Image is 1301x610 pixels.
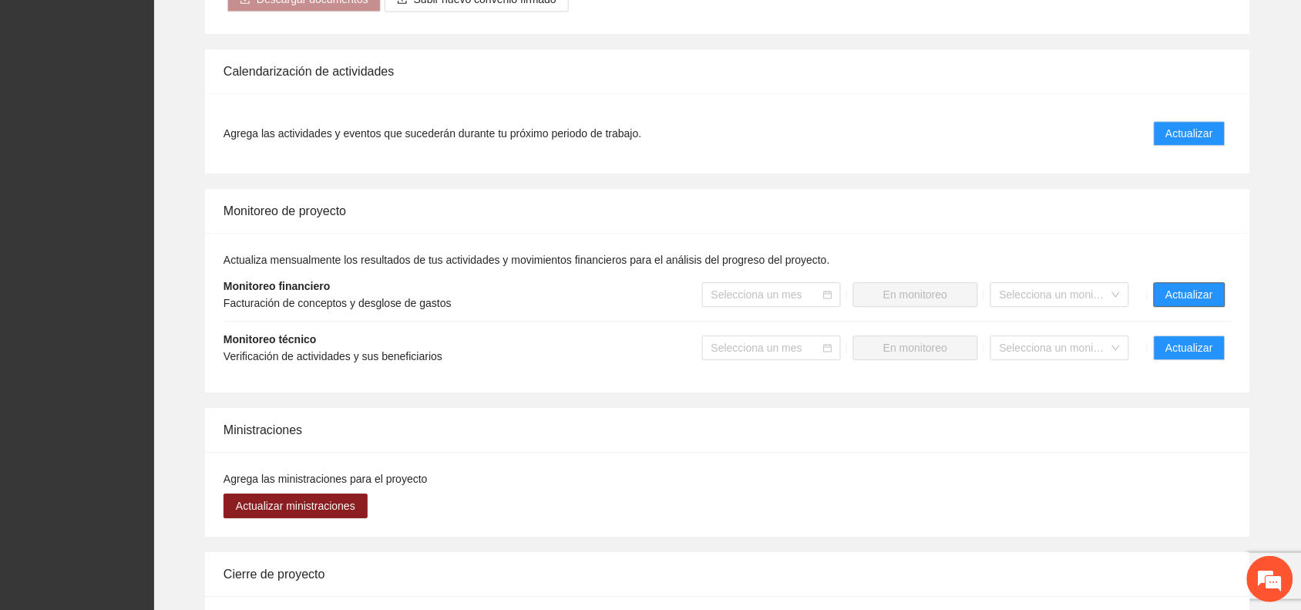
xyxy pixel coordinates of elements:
[8,421,294,475] textarea: Escriba su mensaje y pulse “Intro”
[823,290,832,299] span: calendar
[1154,282,1225,307] button: Actualizar
[224,552,1232,596] div: Cierre de proyecto
[253,8,290,45] div: Minimizar ventana de chat en vivo
[89,206,213,362] span: Estamos en línea.
[224,254,830,266] span: Actualiza mensualmente los resultados de tus actividades y movimientos financieros para el anális...
[224,408,1232,452] div: Ministraciones
[1154,121,1225,146] button: Actualizar
[236,497,355,514] span: Actualizar ministraciones
[224,125,641,142] span: Agrega las actividades y eventos que sucederán durante tu próximo periodo de trabajo.
[823,343,832,352] span: calendar
[224,494,368,518] button: Actualizar ministraciones
[1166,125,1213,142] span: Actualizar
[224,280,330,292] strong: Monitoreo financiero
[1166,286,1213,303] span: Actualizar
[1166,339,1213,356] span: Actualizar
[224,297,452,309] span: Facturación de conceptos y desglose de gastos
[224,473,428,485] span: Agrega las ministraciones para el proyecto
[1154,335,1225,360] button: Actualizar
[224,500,368,512] a: Actualizar ministraciones
[224,49,1232,93] div: Calendarización de actividades
[224,333,317,345] strong: Monitoreo técnico
[224,189,1232,233] div: Monitoreo de proyecto
[224,350,442,362] span: Verificación de actividades y sus beneficiarios
[80,79,259,99] div: Chatee con nosotros ahora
